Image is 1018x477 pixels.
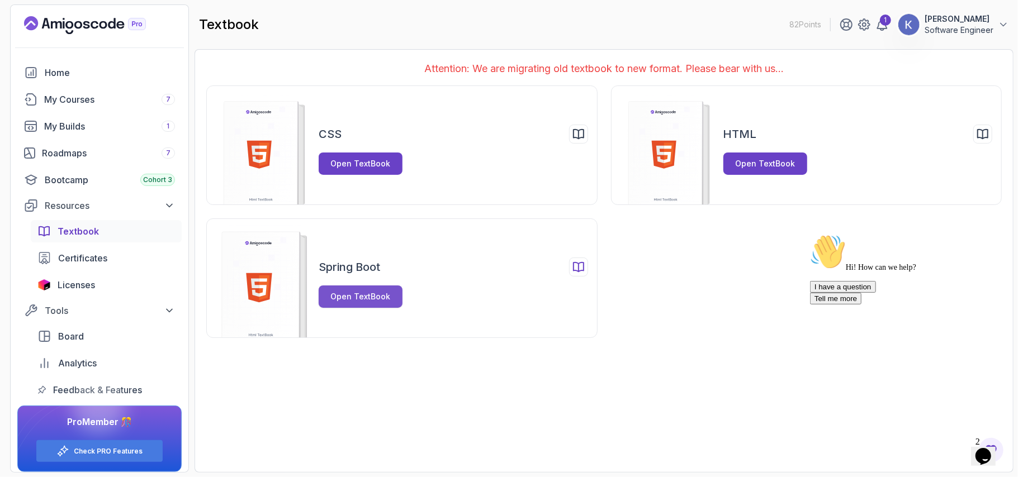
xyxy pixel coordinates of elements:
h2: HTML [723,126,757,142]
span: 1 [167,122,170,131]
h2: CSS [319,126,342,142]
div: Open TextBook [331,291,391,302]
a: licenses [31,274,182,296]
a: 1 [875,18,889,31]
span: Textbook [58,225,99,238]
span: Feedback & Features [53,383,142,397]
span: Certificates [58,251,107,265]
div: 👋Hi! How can we help?I have a questionTell me more [4,4,206,75]
div: Tools [45,304,175,317]
a: Landing page [24,16,172,34]
div: Open TextBook [735,158,795,169]
div: Bootcamp [45,173,175,187]
button: Open TextBook [319,152,403,175]
span: 7 [166,149,171,158]
a: bootcamp [17,169,182,191]
button: Check PRO Features [36,440,163,462]
h2: Spring Boot [319,259,380,275]
button: user profile image[PERSON_NAME]Software Engineer [898,13,1009,36]
a: courses [17,88,182,111]
div: My Builds [44,120,175,133]
a: roadmaps [17,142,182,164]
a: Check PRO Features [74,447,143,456]
a: home [17,61,182,84]
button: Open TextBook [319,285,403,308]
a: analytics [31,352,182,374]
p: Attention: We are migrating old textbook to new format. Please bear with us... [206,61,1002,77]
button: Resources [17,195,182,216]
span: Cohort 3 [143,175,172,184]
a: board [31,325,182,347]
span: 7 [166,95,171,104]
a: textbook [31,220,182,242]
div: Roadmaps [42,146,175,160]
a: builds [17,115,182,137]
p: 82 Points [789,19,821,30]
div: My Courses [44,93,175,106]
div: 1 [880,15,891,26]
p: Software Engineer [925,25,993,36]
img: jetbrains icon [37,279,51,290]
span: Hi! How can we help? [4,34,111,42]
button: Tell me more [4,63,56,75]
iframe: chat widget [806,230,1007,427]
img: :wave: [4,4,40,40]
span: Analytics [58,356,97,370]
span: Licenses [58,278,95,292]
h2: textbook [199,16,259,34]
div: Resources [45,199,175,212]
button: I have a question [4,51,70,63]
iframe: chat widget [971,432,1007,466]
a: feedback [31,379,182,401]
a: certificates [31,247,182,269]
div: Home [45,66,175,79]
button: Tools [17,300,182,321]
p: [PERSON_NAME] [925,13,993,25]
span: Board [58,330,84,343]
button: Open TextBook [723,152,807,175]
img: user profile image [898,14,920,35]
div: Open TextBook [331,158,391,169]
